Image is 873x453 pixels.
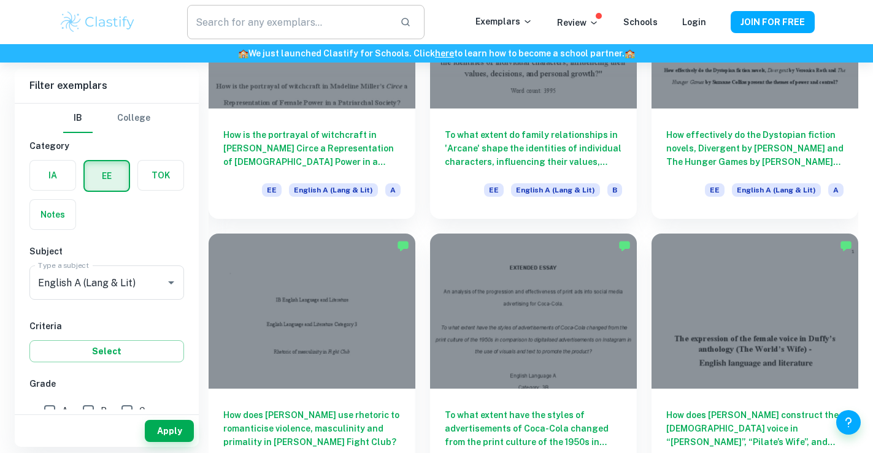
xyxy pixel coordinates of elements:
[38,260,89,270] label: Type a subject
[262,183,282,197] span: EE
[666,408,844,449] h6: How does [PERSON_NAME] construct the [DEMOGRAPHIC_DATA] voice in “[PERSON_NAME]”, “Pilate’s Wife”...
[62,404,68,417] span: A
[828,183,844,197] span: A
[385,183,401,197] span: A
[618,240,631,252] img: Marked
[2,47,871,60] h6: We just launched Clastify for Schools. Click to learn how to become a school partner.
[836,410,861,435] button: Help and Feedback
[557,16,599,29] p: Review
[840,240,852,252] img: Marked
[445,128,622,169] h6: To what extent do family relationships in 'Arcane' shape the identities of individual characters,...
[397,240,409,252] img: Marked
[29,139,184,153] h6: Category
[63,104,93,133] button: IB
[139,404,145,417] span: C
[445,408,622,449] h6: To what extent have the styles of advertisements of Coca-Cola changed from the print culture of t...
[511,183,600,197] span: English A (Lang & Lit)
[30,200,75,229] button: Notes
[30,161,75,190] button: IA
[145,420,194,442] button: Apply
[85,161,129,191] button: EE
[138,161,183,190] button: TOK
[187,5,390,39] input: Search for any exemplars...
[484,183,504,197] span: EE
[682,17,706,27] a: Login
[731,11,815,33] button: JOIN FOR FREE
[623,17,658,27] a: Schools
[435,48,454,58] a: here
[29,340,184,362] button: Select
[101,404,107,417] span: B
[15,69,199,103] h6: Filter exemplars
[223,408,401,449] h6: How does [PERSON_NAME] use rhetoric to romanticise violence, masculinity and primality in [PERSON...
[29,377,184,390] h6: Grade
[238,48,248,58] span: 🏫
[625,48,635,58] span: 🏫
[59,10,137,34] img: Clastify logo
[163,274,180,291] button: Open
[607,183,622,197] span: B
[289,183,378,197] span: English A (Lang & Lit)
[223,128,401,169] h6: How is the portrayal of witchcraft in [PERSON_NAME] Circe a Representation of [DEMOGRAPHIC_DATA] ...
[732,183,821,197] span: English A (Lang & Lit)
[705,183,725,197] span: EE
[63,104,150,133] div: Filter type choice
[29,245,184,258] h6: Subject
[666,128,844,169] h6: How effectively do the Dystopian fiction novels, Divergent by [PERSON_NAME] and The Hunger Games ...
[117,104,150,133] button: College
[475,15,533,28] p: Exemplars
[29,319,184,333] h6: Criteria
